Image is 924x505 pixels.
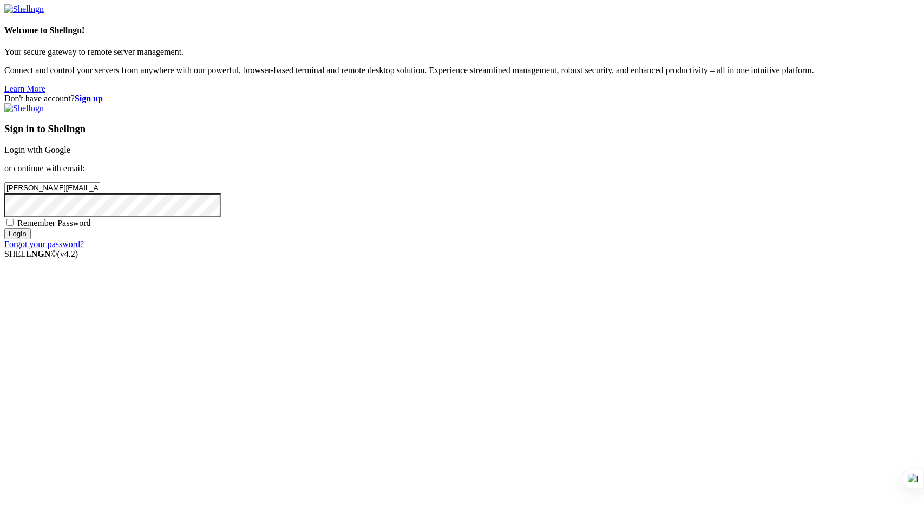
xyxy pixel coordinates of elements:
b: NGN [31,249,51,258]
a: Learn More [4,84,45,93]
div: Don't have account? [4,94,920,103]
span: 4.2.0 [57,249,78,258]
a: Login with Google [4,145,70,154]
a: Sign up [75,94,103,103]
span: Remember Password [17,218,91,228]
input: Email address [4,182,100,193]
span: SHELL © [4,249,78,258]
input: Remember Password [6,219,14,226]
h3: Sign in to Shellngn [4,123,920,135]
h4: Welcome to Shellngn! [4,25,920,35]
p: Connect and control your servers from anywhere with our powerful, browser-based terminal and remo... [4,66,920,75]
p: or continue with email: [4,164,920,173]
img: Shellngn [4,4,44,14]
a: Forgot your password? [4,239,84,249]
img: Shellngn [4,103,44,113]
input: Login [4,228,31,239]
p: Your secure gateway to remote server management. [4,47,920,57]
